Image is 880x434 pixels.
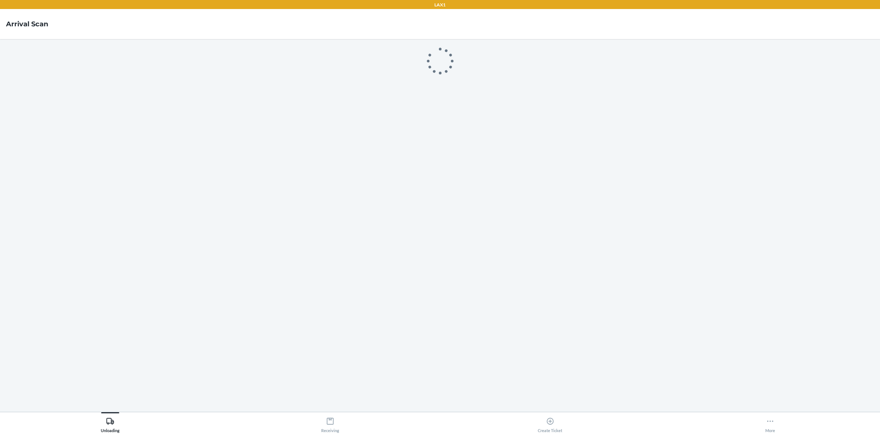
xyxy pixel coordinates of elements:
[660,412,880,433] button: More
[440,412,660,433] button: Create Ticket
[321,414,339,433] div: Receiving
[538,414,562,433] div: Create Ticket
[6,19,48,29] h4: Arrival Scan
[220,412,440,433] button: Receiving
[765,414,775,433] div: More
[101,414,120,433] div: Unloading
[434,2,446,8] p: LAX1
